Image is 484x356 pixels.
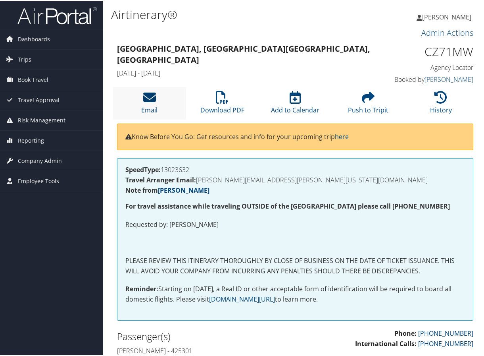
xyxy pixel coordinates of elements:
[430,94,452,113] a: History
[200,94,244,113] a: Download PDF
[125,176,465,182] h4: [PERSON_NAME][EMAIL_ADDRESS][PERSON_NAME][US_STATE][DOMAIN_NAME]
[125,283,465,303] p: Starting on [DATE], a Real ID or other acceptable form of identification will be required to boar...
[18,170,59,190] span: Employee Tools
[18,130,44,149] span: Reporting
[158,185,209,193] a: [PERSON_NAME]
[418,338,473,347] a: [PHONE_NUMBER]
[111,5,357,22] h1: Airtinerary®
[355,338,417,347] strong: International Calls:
[421,26,473,37] a: Admin Actions
[18,150,62,170] span: Company Admin
[18,89,60,109] span: Travel Approval
[17,5,97,24] img: airportal-logo.png
[125,131,465,141] p: Know Before You Go: Get resources and info for your upcoming trip
[125,165,465,172] h4: 13023632
[18,109,65,129] span: Risk Management
[393,62,473,71] h4: Agency Locator
[125,201,450,209] strong: For travel assistance while traveling OUTSIDE of the [GEOGRAPHIC_DATA] please call [PHONE_NUMBER]
[125,174,196,183] strong: Travel Arranger Email:
[18,69,48,89] span: Book Travel
[117,345,289,354] h4: [PERSON_NAME] - 425301
[141,94,157,113] a: Email
[271,94,319,113] a: Add to Calendar
[394,328,417,337] strong: Phone:
[422,12,471,20] span: [PERSON_NAME]
[125,255,465,275] p: PLEASE REVIEW THIS ITINERARY THOROUGHLY BY CLOSE OF BUSINESS ON THE DATE OF TICKET ISSUANCE. THIS...
[209,294,275,302] a: [DOMAIN_NAME][URL]
[393,42,473,59] h1: CZ71MW
[117,68,381,76] h4: [DATE] - [DATE]
[117,42,370,64] strong: [GEOGRAPHIC_DATA], [GEOGRAPHIC_DATA] [GEOGRAPHIC_DATA], [GEOGRAPHIC_DATA]
[18,28,50,48] span: Dashboards
[18,48,31,68] span: Trips
[348,94,388,113] a: Push to Tripit
[125,164,161,173] strong: SpeedType:
[125,219,465,229] p: Requested by: [PERSON_NAME]
[417,4,479,28] a: [PERSON_NAME]
[393,74,473,83] h4: Booked by
[335,131,349,140] a: here
[125,185,209,193] strong: Note from
[418,328,473,337] a: [PHONE_NUMBER]
[424,74,473,83] a: [PERSON_NAME]
[117,329,289,342] h2: Passenger(s)
[125,283,158,292] strong: Reminder:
